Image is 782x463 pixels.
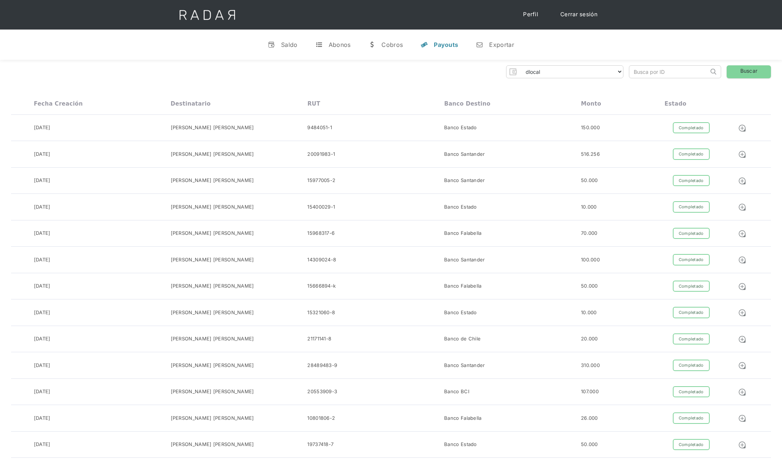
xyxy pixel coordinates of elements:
div: 10.000 [581,203,597,211]
div: 9484051-1 [307,124,332,131]
a: Perfil [516,7,546,22]
div: [PERSON_NAME] [PERSON_NAME] [171,388,254,395]
img: Detalle [738,335,746,343]
div: Completado [673,254,710,265]
div: Cobros [381,41,403,48]
div: [PERSON_NAME] [PERSON_NAME] [171,151,254,158]
div: 100.000 [581,256,600,264]
img: Detalle [738,230,746,238]
img: Detalle [738,361,746,370]
div: 70.000 [581,230,598,237]
div: Completado [673,175,710,186]
div: Banco Estado [444,309,477,316]
div: Completado [673,281,710,292]
div: 15321060-8 [307,309,335,316]
div: 14309024-8 [307,256,336,264]
div: Exportar [489,41,514,48]
div: RUT [307,100,320,107]
div: Banco Falabella [444,230,482,237]
div: [PERSON_NAME] [PERSON_NAME] [171,230,254,237]
div: 15968317-6 [307,230,335,237]
a: Buscar [727,65,771,78]
div: 10801806-2 [307,415,335,422]
div: [PERSON_NAME] [PERSON_NAME] [171,415,254,422]
div: [PERSON_NAME] [PERSON_NAME] [171,256,254,264]
div: [DATE] [34,441,51,448]
img: Detalle [738,256,746,264]
div: Completado [673,360,710,371]
div: 19737418-7 [307,441,333,448]
div: Completado [673,386,710,398]
div: [DATE] [34,335,51,343]
div: Completado [673,307,710,318]
div: 21171141-8 [307,335,331,343]
div: Banco Falabella [444,282,482,290]
div: Banco Santander [444,177,485,184]
div: v [268,41,275,48]
img: Detalle [738,124,746,132]
div: Completado [673,122,710,134]
div: 20091983-1 [307,151,335,158]
img: Detalle [738,414,746,422]
div: [DATE] [34,415,51,422]
div: 15666894-k [307,282,336,290]
div: 26.000 [581,415,598,422]
img: Detalle [738,150,746,158]
div: 50.000 [581,441,598,448]
div: Banco Estado [444,441,477,448]
div: 50.000 [581,177,598,184]
div: [PERSON_NAME] [PERSON_NAME] [171,335,254,343]
div: Saldo [281,41,298,48]
div: Completado [673,439,710,450]
div: Completado [673,333,710,345]
div: Banco Estado [444,203,477,211]
div: Monto [581,100,601,107]
div: [DATE] [34,124,51,131]
div: [PERSON_NAME] [PERSON_NAME] [171,203,254,211]
div: 107.000 [581,388,599,395]
img: Detalle [738,177,746,185]
div: [PERSON_NAME] [PERSON_NAME] [171,362,254,369]
input: Busca por ID [629,66,709,78]
div: Completado [673,201,710,213]
div: Banco Santander [444,362,485,369]
div: 20.000 [581,335,598,343]
div: Completado [673,228,710,239]
div: 516.256 [581,151,600,158]
div: Completado [673,148,710,160]
div: 15977005-2 [307,177,335,184]
div: Banco Santander [444,151,485,158]
div: [PERSON_NAME] [PERSON_NAME] [171,124,254,131]
a: Cerrar sesión [553,7,605,22]
div: [PERSON_NAME] [PERSON_NAME] [171,309,254,316]
div: y [421,41,428,48]
div: t [315,41,323,48]
form: Form [506,65,623,78]
div: 50.000 [581,282,598,290]
div: Banco destino [444,100,490,107]
img: Detalle [738,282,746,291]
div: 15400029-1 [307,203,335,211]
div: [DATE] [34,388,51,395]
div: Destinatario [171,100,211,107]
div: 310.000 [581,362,600,369]
div: Banco Estado [444,124,477,131]
img: Detalle [738,441,746,449]
div: Payouts [434,41,458,48]
div: Banco Santander [444,256,485,264]
div: 150.000 [581,124,600,131]
div: Banco BCI [444,388,469,395]
div: Banco Falabella [444,415,482,422]
div: Completado [673,412,710,424]
img: Detalle [738,388,746,396]
div: [PERSON_NAME] [PERSON_NAME] [171,177,254,184]
div: Fecha creación [34,100,83,107]
div: 28489483-9 [307,362,337,369]
div: [DATE] [34,230,51,237]
div: [DATE] [34,151,51,158]
div: Abonos [329,41,351,48]
div: w [368,41,376,48]
div: n [476,41,483,48]
div: [DATE] [34,256,51,264]
img: Detalle [738,309,746,317]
